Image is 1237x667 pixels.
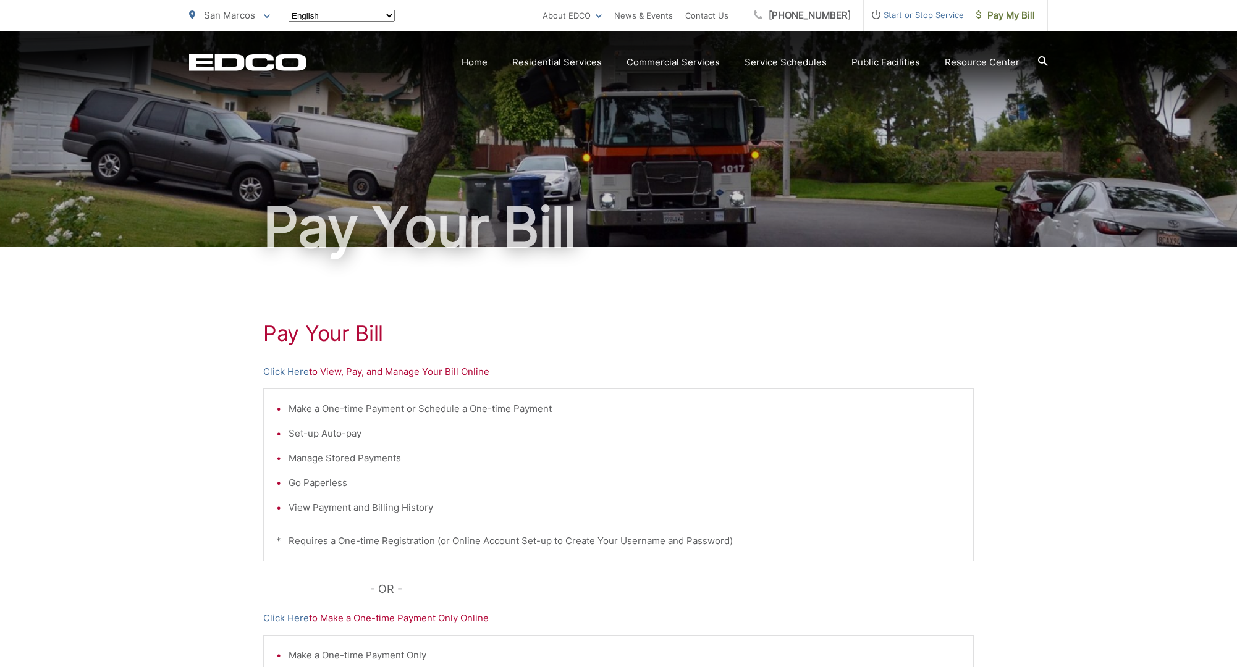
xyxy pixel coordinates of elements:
[289,500,961,515] li: View Payment and Billing History
[512,55,602,70] a: Residential Services
[543,8,602,23] a: About EDCO
[685,8,728,23] a: Contact Us
[263,364,309,379] a: Click Here
[289,426,961,441] li: Set-up Auto-pay
[189,54,306,71] a: EDCD logo. Return to the homepage.
[614,8,673,23] a: News & Events
[289,648,961,663] li: Make a One-time Payment Only
[945,55,1020,70] a: Resource Center
[263,611,309,626] a: Click Here
[976,8,1035,23] span: Pay My Bill
[263,364,974,379] p: to View, Pay, and Manage Your Bill Online
[289,401,961,416] li: Make a One-time Payment or Schedule a One-time Payment
[370,580,974,598] p: - OR -
[851,55,920,70] a: Public Facilities
[189,196,1048,258] h1: Pay Your Bill
[745,55,827,70] a: Service Schedules
[289,476,961,490] li: Go Paperless
[627,55,720,70] a: Commercial Services
[263,611,974,626] p: to Make a One-time Payment Only Online
[276,534,961,548] p: * Requires a One-time Registration (or Online Account Set-up to Create Your Username and Password)
[462,55,488,70] a: Home
[204,9,255,21] span: San Marcos
[263,321,974,346] h1: Pay Your Bill
[289,10,395,22] select: Select a language
[289,451,961,466] li: Manage Stored Payments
